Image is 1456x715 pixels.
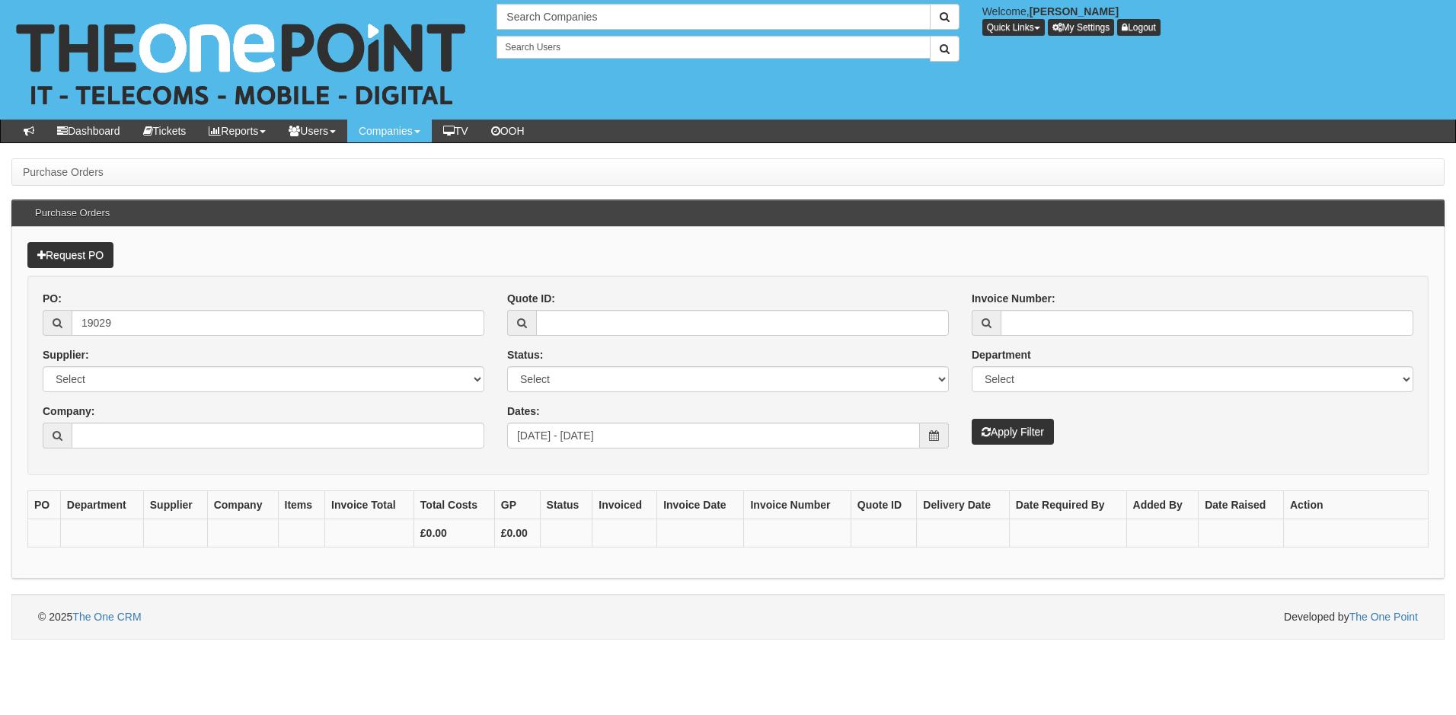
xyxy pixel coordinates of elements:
th: Invoice Date [657,491,744,519]
label: Company: [43,404,94,419]
input: Search Companies [497,4,930,30]
a: Request PO [27,242,113,268]
label: Quote ID: [507,291,555,306]
label: Supplier: [43,347,89,362]
label: Department [972,347,1031,362]
div: Welcome, [971,4,1456,36]
th: Delivery Date [917,491,1010,519]
span: © 2025 [38,611,142,623]
th: Date Raised [1199,491,1284,519]
a: The One Point [1349,611,1418,623]
li: Purchase Orders [23,164,104,180]
button: Apply Filter [972,419,1054,445]
th: £0.00 [413,519,494,547]
a: The One CRM [72,611,141,623]
a: OOH [480,120,536,142]
th: Company [207,491,278,519]
a: My Settings [1048,19,1115,36]
b: [PERSON_NAME] [1030,5,1119,18]
th: Action [1284,491,1429,519]
label: PO: [43,291,62,306]
th: Invoiced [592,491,657,519]
th: Status [540,491,592,519]
th: Added By [1126,491,1199,519]
th: Supplier [143,491,207,519]
label: Status: [507,347,543,362]
th: Invoice Total [325,491,414,519]
a: Reports [197,120,277,142]
th: £0.00 [494,519,540,547]
input: Search Users [497,36,930,59]
th: Invoice Number [744,491,851,519]
a: Tickets [132,120,198,142]
a: Companies [347,120,432,142]
th: GP [494,491,540,519]
a: Users [277,120,347,142]
button: Quick Links [982,19,1045,36]
a: Dashboard [46,120,132,142]
th: Items [278,491,325,519]
label: Dates: [507,404,540,419]
a: TV [432,120,480,142]
label: Invoice Number: [972,291,1055,306]
th: Quote ID [851,491,917,519]
th: Department [60,491,143,519]
h3: Purchase Orders [27,200,117,226]
span: Developed by [1284,609,1418,624]
th: Date Required By [1009,491,1126,519]
th: PO [28,491,61,519]
th: Total Costs [413,491,494,519]
a: Logout [1117,19,1161,36]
